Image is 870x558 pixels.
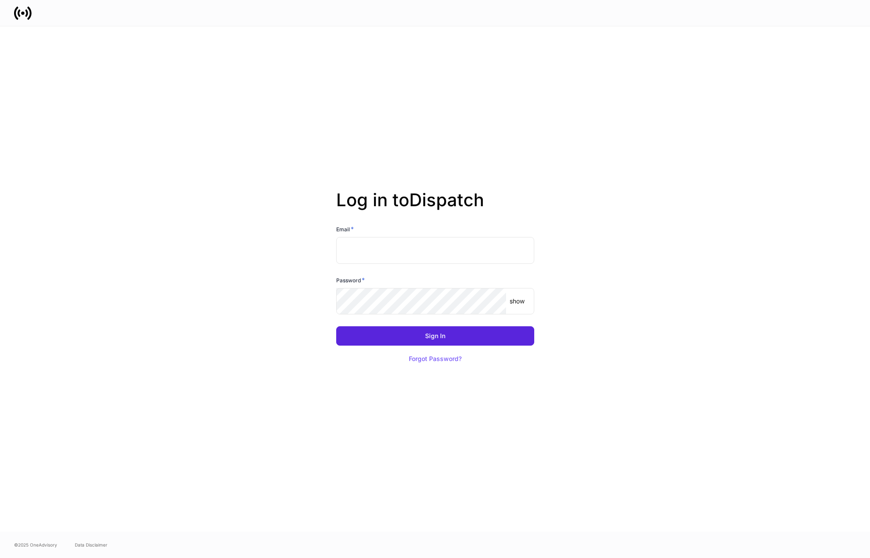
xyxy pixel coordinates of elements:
div: Forgot Password? [409,356,462,362]
button: Forgot Password? [398,349,473,368]
p: show [510,297,525,306]
span: © 2025 OneAdvisory [14,541,57,548]
h2: Log in to Dispatch [336,190,534,225]
h6: Email [336,225,354,233]
a: Data Disclaimer [75,541,107,548]
button: Sign In [336,326,534,346]
h6: Password [336,276,365,284]
div: Sign In [425,333,445,339]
